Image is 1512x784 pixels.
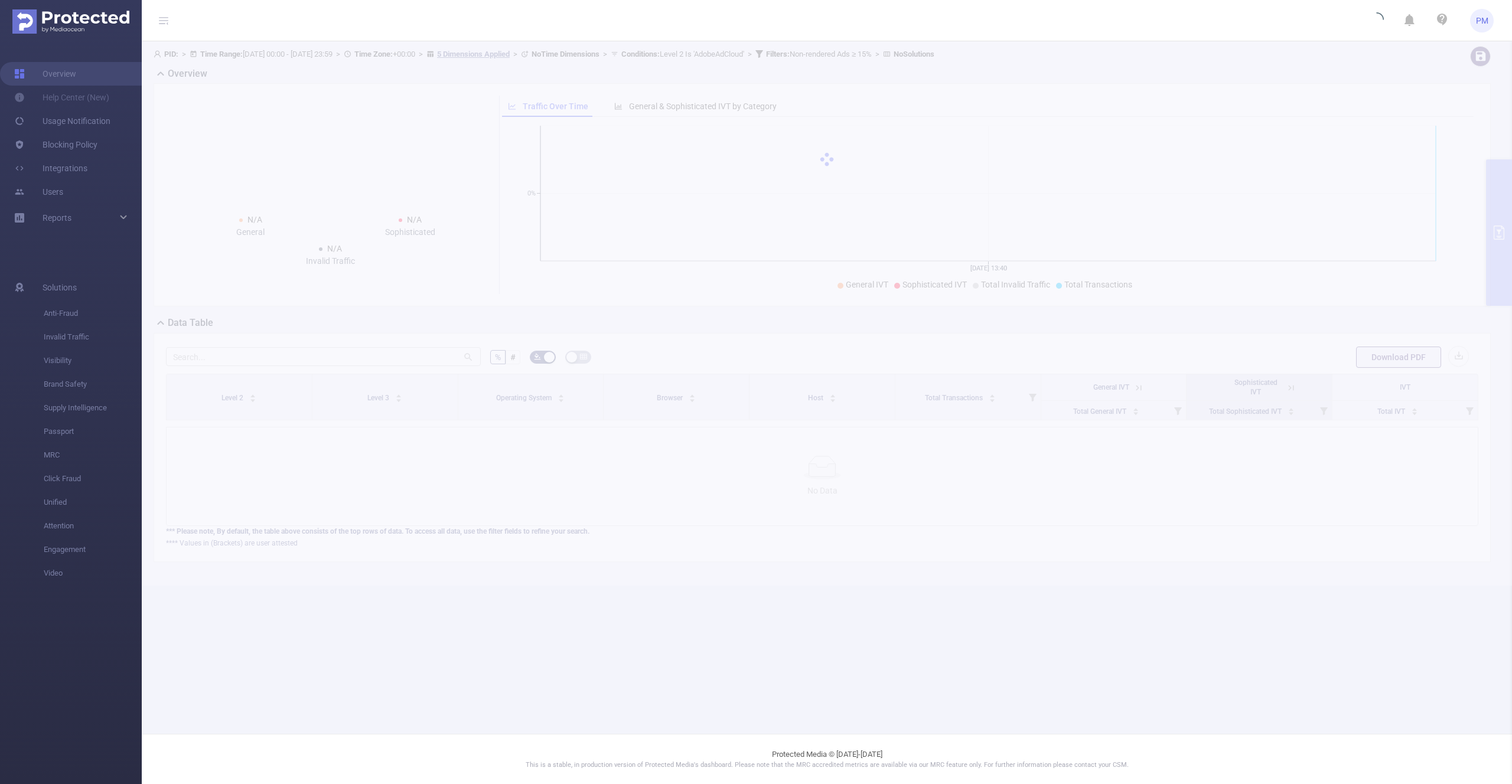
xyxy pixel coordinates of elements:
[44,325,142,349] span: Invalid Traffic
[14,133,97,156] a: Blocking Policy
[44,538,142,561] span: Engagement
[142,734,1512,784] footer: Protected Media © [DATE]-[DATE]
[14,180,63,204] a: Users
[43,213,71,223] span: Reports
[44,561,142,585] span: Video
[12,9,129,34] img: Protected Media
[43,276,77,299] span: Solutions
[44,467,142,491] span: Click Fraud
[44,349,142,373] span: Visibility
[43,206,71,230] a: Reports
[171,760,1482,770] p: This is a stable, in production version of Protected Media's dashboard. Please note that the MRC ...
[44,443,142,467] span: MRC
[14,156,87,180] a: Integrations
[14,109,110,133] a: Usage Notification
[1476,9,1488,32] span: PM
[44,373,142,396] span: Brand Safety
[14,62,76,86] a: Overview
[44,302,142,325] span: Anti-Fraud
[44,491,142,514] span: Unified
[44,420,142,443] span: Passport
[1370,12,1384,29] i: icon: loading
[44,396,142,420] span: Supply Intelligence
[44,514,142,538] span: Attention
